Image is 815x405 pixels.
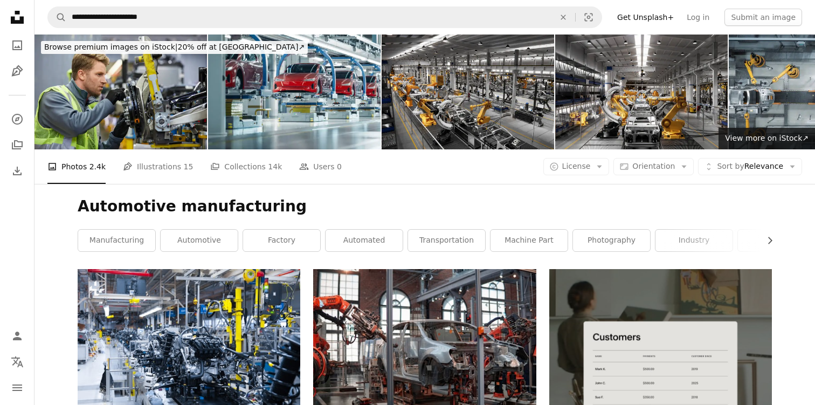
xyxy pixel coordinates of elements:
button: Orientation [613,158,694,175]
span: License [562,162,591,170]
span: Relevance [717,161,783,172]
a: View more on iStock↗ [719,128,815,149]
a: Get Unsplash+ [611,9,680,26]
img: Cars on production line in factory [382,35,554,149]
a: Photos [6,35,28,56]
a: photography [573,230,650,251]
a: internal structure of car. Modern automobile production line, automated production equipment. Sho... [78,338,300,348]
a: Log in / Sign up [6,325,28,347]
a: transportation [408,230,485,251]
h1: Automotive manufacturing [78,197,772,216]
img: Confident male engineer examining car chassis [34,35,207,149]
a: industry [655,230,733,251]
img: EV Production Line on Advanced Automated Smart Factory. High Performance Electric Car Manufacturi... [208,35,381,149]
button: Sort byRelevance [698,158,802,175]
img: Computer generated image of a vehicle manufacturing company [555,35,728,149]
button: License [543,158,610,175]
a: machine part [491,230,568,251]
a: Illustrations 15 [123,149,193,184]
a: Browse premium images on iStock|20% off at [GEOGRAPHIC_DATA]↗ [34,35,314,60]
a: factory [243,230,320,251]
a: automotive [161,230,238,251]
button: Search Unsplash [48,7,66,28]
button: Clear [551,7,575,28]
a: Explore [6,108,28,130]
a: working [738,230,815,251]
span: 14k [268,161,282,173]
a: Collections [6,134,28,156]
a: Collections 14k [210,149,282,184]
a: Log in [680,9,716,26]
span: Orientation [632,162,675,170]
a: gray vehicle being fixed inside factory using robot machines [313,338,536,348]
span: 15 [184,161,194,173]
a: manufacturing [78,230,155,251]
a: Users 0 [299,149,342,184]
a: Illustrations [6,60,28,82]
button: Submit an image [724,9,802,26]
button: scroll list to the right [760,230,772,251]
span: View more on iStock ↗ [725,134,809,142]
a: Download History [6,160,28,182]
form: Find visuals sitewide [47,6,602,28]
span: 0 [337,161,342,173]
button: Language [6,351,28,373]
span: Sort by [717,162,744,170]
button: Menu [6,377,28,399]
a: automated [326,230,403,251]
span: 20% off at [GEOGRAPHIC_DATA] ↗ [44,43,305,51]
button: Visual search [576,7,602,28]
span: Browse premium images on iStock | [44,43,177,51]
